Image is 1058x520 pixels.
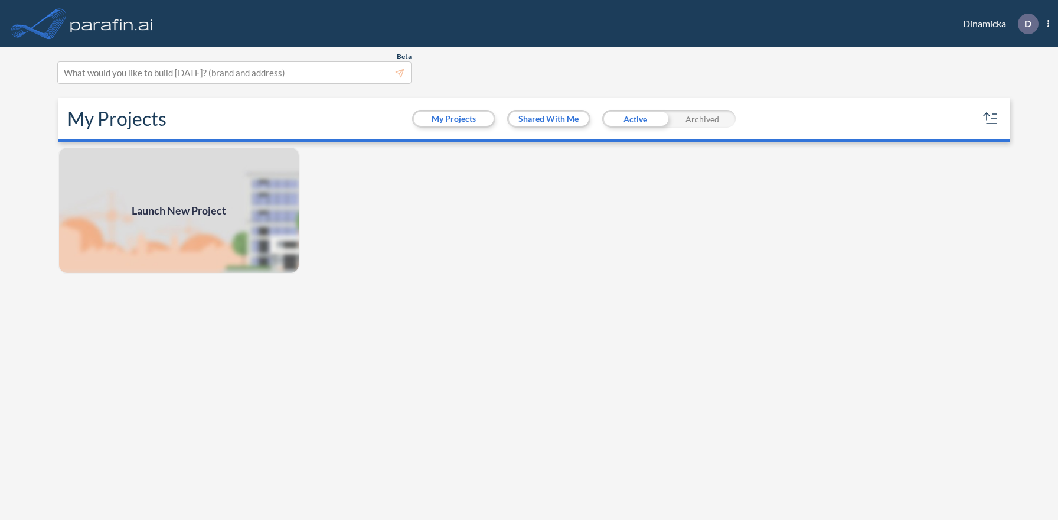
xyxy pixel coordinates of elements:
p: D [1024,18,1031,29]
div: Dinamicka [945,14,1049,34]
div: Active [602,110,669,128]
button: sort [981,109,1000,128]
span: Beta [397,52,412,61]
span: Launch New Project [132,203,226,219]
img: add [58,147,300,274]
h2: My Projects [67,108,166,130]
div: Archived [669,110,736,128]
img: logo [68,12,155,35]
a: Launch New Project [58,147,300,274]
button: My Projects [414,112,494,126]
button: Shared With Me [509,112,589,126]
